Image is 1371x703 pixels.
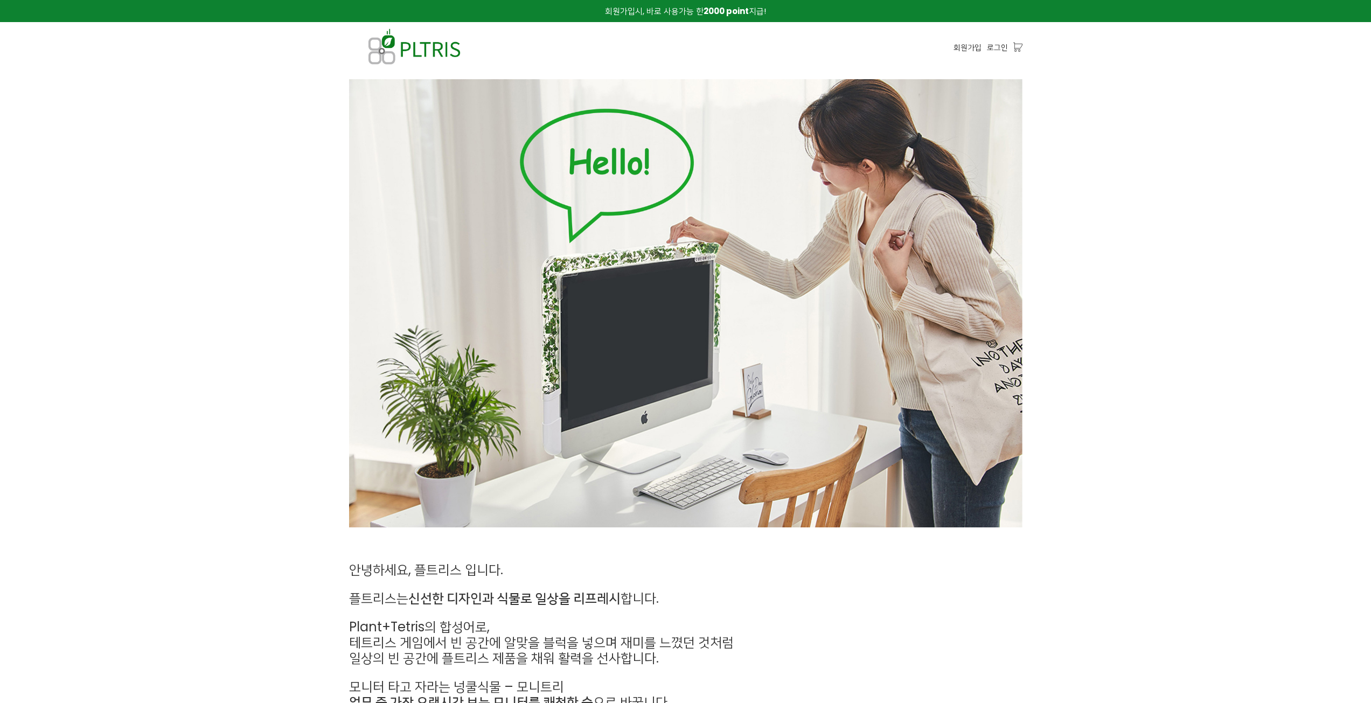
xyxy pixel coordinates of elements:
strong: 신선한 디자인과 식물로 일상을 리프레시 [408,589,621,607]
strong: 2000 point [704,5,749,17]
span: Plant+Tetris의 합성어로, [349,618,490,636]
a: 로그인 [987,41,1008,53]
span: 일상의 빈 공간에 플트리스 제품을 채워 활력을 선사합니다. [349,649,659,667]
a: 회원가입 [954,41,982,53]
span: 테트리스 게임에서 빈 공간에 알맞을 블럭을 넣으며 재미를 느꼈던 것처럼 [349,634,734,651]
span: 안녕하세요, 플트리스 입니다. [349,561,503,579]
span: 플트리스는 합니다. [349,589,659,607]
span: 모니터 타고 자라는 넝쿨식물 – 모니트리 [349,678,564,695]
span: 회원가입시, 바로 사용가능 한 지급! [605,5,766,17]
